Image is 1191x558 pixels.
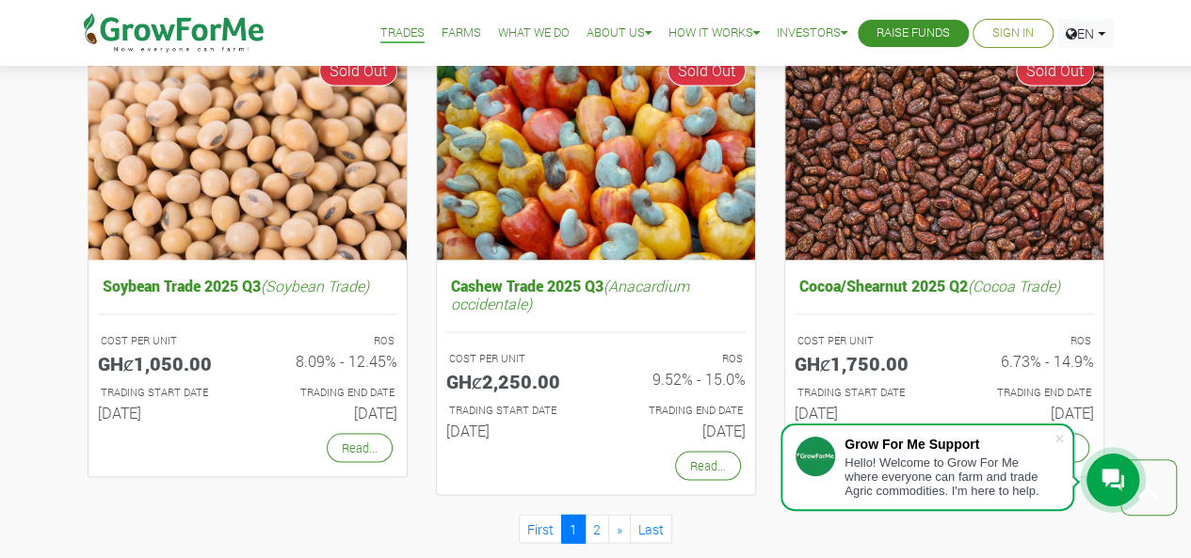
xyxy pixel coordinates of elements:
p: COST PER UNIT [797,332,927,348]
h5: Cocoa/Shearnut 2025 Q2 [795,271,1094,298]
h5: Soybean Trade 2025 Q3 [98,271,397,298]
a: Trades [380,24,425,43]
a: First [519,514,562,543]
a: Farms [442,24,481,43]
h6: 9.52% - 15.0% [610,369,746,387]
p: Estimated Trading End Date [613,402,743,418]
h6: [DATE] [98,403,233,421]
p: COST PER UNIT [449,350,579,366]
h5: GHȼ1,750.00 [795,351,930,374]
span: Sold Out [319,56,397,86]
h6: 8.09% - 12.45% [262,351,397,369]
a: About Us [587,24,652,43]
h6: [DATE] [795,403,930,421]
h5: GHȼ2,250.00 [446,369,582,391]
img: growforme image [785,46,1103,260]
p: Estimated Trading Start Date [101,384,231,400]
a: 1 [561,514,586,543]
p: Estimated Trading Start Date [449,402,579,418]
span: Sold Out [1016,56,1094,86]
a: Raise Funds [877,24,950,43]
a: What We Do [498,24,570,43]
a: How it Works [668,24,760,43]
a: Investors [777,24,847,43]
a: Last [630,514,672,543]
p: ROS [613,350,743,366]
img: growforme image [89,46,407,260]
a: Cocoa/Shearnut 2025 Q2(Cocoa Trade) COST PER UNIT GHȼ1,750.00 ROS 6.73% - 14.9% TRADING START DAT... [795,271,1094,428]
a: Soybean Trade 2025 Q3(Soybean Trade) COST PER UNIT GHȼ1,050.00 ROS 8.09% - 12.45% TRADING START D... [98,271,397,428]
a: Sign In [992,24,1034,43]
i: (Cocoa Trade) [968,275,1060,295]
h6: 6.73% - 14.9% [958,351,1094,369]
h6: [DATE] [958,403,1094,421]
a: 2 [585,514,609,543]
div: Grow For Me Support [845,437,1054,452]
a: EN [1057,19,1114,48]
p: Estimated Trading Start Date [797,384,927,400]
div: Hello! Welcome to Grow For Me where everyone can farm and trade Agric commodities. I'm here to help. [845,455,1054,498]
a: Read... [675,451,741,480]
p: COST PER UNIT [101,332,231,348]
span: Sold Out [668,56,746,86]
a: Cashew Trade 2025 Q3(Anacardium occidentale) COST PER UNIT GHȼ2,250.00 ROS 9.52% - 15.0% TRADING ... [446,271,746,446]
a: Read... [327,433,393,462]
h6: [DATE] [610,421,746,438]
h6: [DATE] [446,421,582,438]
i: (Anacardium occidentale) [451,275,689,312]
span: » [617,519,622,537]
i: (Soybean Trade) [261,275,369,295]
h5: GHȼ1,050.00 [98,351,233,374]
img: growforme image [437,46,755,260]
p: Estimated Trading End Date [961,384,1091,400]
h5: Cashew Trade 2025 Q3 [446,271,746,316]
p: Estimated Trading End Date [265,384,394,400]
p: ROS [961,332,1091,348]
h6: [DATE] [262,403,397,421]
p: ROS [265,332,394,348]
nav: Page Navigation [88,514,1104,543]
